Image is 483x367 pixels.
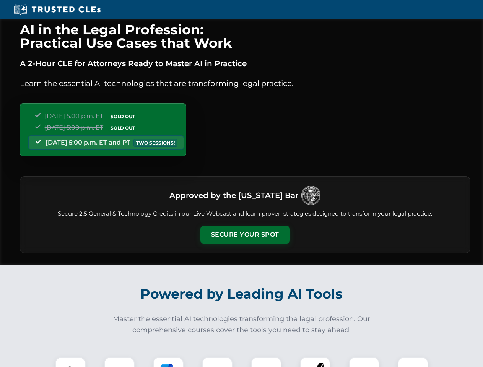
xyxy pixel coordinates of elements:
img: Logo [301,186,320,205]
span: SOLD OUT [108,112,138,120]
h3: Approved by the [US_STATE] Bar [169,188,298,202]
img: Trusted CLEs [11,4,103,15]
button: Secure Your Spot [200,226,290,244]
h1: AI in the Legal Profession: Practical Use Cases that Work [20,23,470,50]
h2: Powered by Leading AI Tools [30,281,454,307]
p: A 2-Hour CLE for Attorneys Ready to Master AI in Practice [20,57,470,70]
p: Master the essential AI technologies transforming the legal profession. Our comprehensive courses... [108,313,376,336]
p: Learn the essential AI technologies that are transforming legal practice. [20,77,470,89]
span: [DATE] 5:00 p.m. ET [45,112,103,120]
span: [DATE] 5:00 p.m. ET [45,124,103,131]
p: Secure 2.5 General & Technology Credits in our Live Webcast and learn proven strategies designed ... [29,209,461,218]
span: SOLD OUT [108,124,138,132]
